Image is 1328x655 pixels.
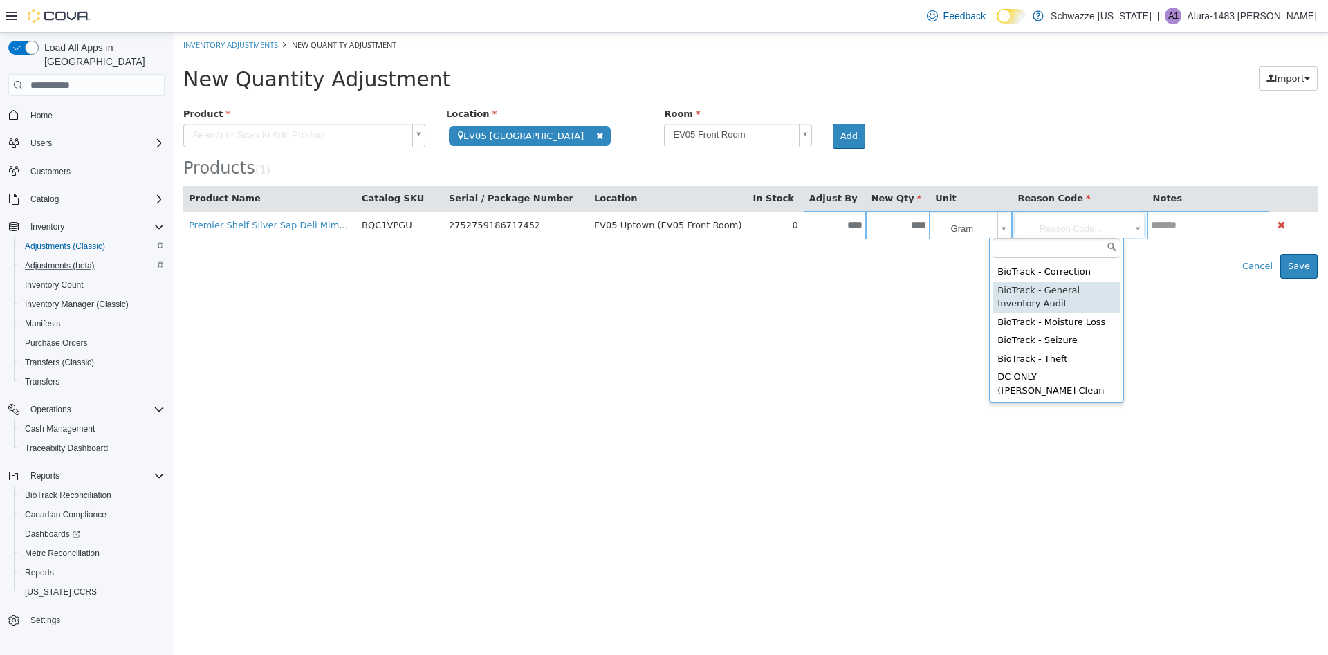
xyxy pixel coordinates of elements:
span: Canadian Compliance [25,509,107,520]
a: Traceabilty Dashboard [19,440,113,456]
span: Reports [25,567,54,578]
span: Adjustments (Classic) [19,238,165,255]
p: | [1157,8,1160,24]
button: Adjustments (beta) [14,256,170,275]
span: Cash Management [25,423,95,434]
span: Cash Management [19,421,165,437]
span: Transfers [19,373,165,390]
div: Alura-1483 Montano-Saiz [1165,8,1181,24]
button: Inventory [25,219,70,235]
span: Customers [30,166,71,177]
span: Inventory Count [19,277,165,293]
div: BioTrack - General Inventory Audit [820,249,948,281]
span: Dashboards [19,526,165,542]
span: Settings [25,611,165,629]
a: Adjustments (Classic) [19,238,111,255]
span: Canadian Compliance [19,506,165,523]
span: Catalog [25,191,165,207]
span: Reports [25,468,165,484]
a: Settings [25,612,66,629]
span: Adjustments (beta) [19,257,165,274]
button: Users [3,133,170,153]
span: Transfers (Classic) [19,354,165,371]
a: Transfers [19,373,65,390]
span: A1 [1168,8,1179,24]
span: Settings [30,615,60,626]
span: Users [25,135,165,151]
p: Schwazze [US_STATE] [1051,8,1152,24]
button: Customers [3,161,170,181]
span: Transfers [25,376,59,387]
button: Inventory Manager (Classic) [14,295,170,314]
span: Inventory Manager (Classic) [25,299,129,310]
span: Home [30,110,53,121]
span: Washington CCRS [19,584,165,600]
button: Reports [3,466,170,486]
span: [US_STATE] CCRS [25,587,97,598]
button: Traceabilty Dashboard [14,439,170,458]
div: BioTrack - Moisture Loss [820,281,948,299]
span: BioTrack Reconciliation [19,487,165,504]
div: BioTrack - Seizure [820,299,948,317]
span: Users [30,138,52,149]
a: Transfers (Classic) [19,354,100,371]
button: Operations [25,401,77,418]
span: Customers [25,163,165,180]
a: Reports [19,564,59,581]
span: Feedback [943,9,986,23]
a: BioTrack Reconciliation [19,487,117,504]
button: Operations [3,400,170,419]
span: Adjustments (Classic) [25,241,105,252]
button: Users [25,135,57,151]
span: Dashboards [25,528,80,539]
a: [US_STATE] CCRS [19,584,102,600]
span: Operations [25,401,165,418]
img: Cova [28,9,90,23]
span: Inventory [30,221,64,232]
button: Transfers (Classic) [14,353,170,372]
a: Feedback [921,2,991,30]
span: Home [25,106,165,123]
span: Purchase Orders [19,335,165,351]
span: Operations [30,404,71,415]
button: Catalog [3,190,170,209]
a: Purchase Orders [19,335,93,351]
a: Customers [25,163,76,180]
span: Reports [19,564,165,581]
a: Canadian Compliance [19,506,112,523]
button: Transfers [14,372,170,391]
button: Catalog [25,191,64,207]
span: BioTrack Reconciliation [25,490,111,501]
input: Dark Mode [997,9,1026,24]
a: Adjustments (beta) [19,257,100,274]
button: Canadian Compliance [14,505,170,524]
button: Cash Management [14,419,170,439]
div: BioTrack - Theft [820,317,948,336]
button: Inventory Count [14,275,170,295]
span: Inventory Count [25,279,84,290]
span: Metrc Reconciliation [19,545,165,562]
div: BioTrack - Correction [820,230,948,249]
button: Reports [14,563,170,582]
a: Manifests [19,315,66,332]
span: Traceabilty Dashboard [19,440,165,456]
a: Dashboards [19,526,86,542]
div: DC ONLY ([PERSON_NAME] Clean-up) [820,335,948,381]
span: Inventory Manager (Classic) [19,296,165,313]
span: Transfers (Classic) [25,357,94,368]
span: Manifests [19,315,165,332]
a: Metrc Reconciliation [19,545,105,562]
span: Reports [30,470,59,481]
a: Inventory Count [19,277,89,293]
a: Inventory Manager (Classic) [19,296,134,313]
p: Alura-1483 [PERSON_NAME] [1187,8,1317,24]
span: Adjustments (beta) [25,260,95,271]
button: Home [3,104,170,124]
span: Purchase Orders [25,338,88,349]
button: [US_STATE] CCRS [14,582,170,602]
button: Manifests [14,314,170,333]
span: Manifests [25,318,60,329]
button: Metrc Reconciliation [14,544,170,563]
span: Catalog [30,194,59,205]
